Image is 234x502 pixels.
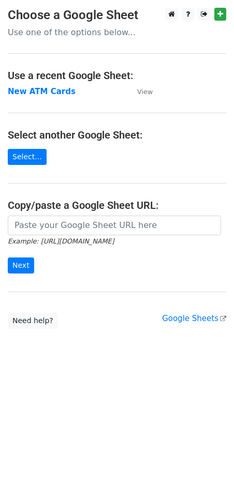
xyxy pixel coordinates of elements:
[8,216,221,235] input: Paste your Google Sheet URL here
[127,87,153,96] a: View
[8,69,226,82] h4: Use a recent Google Sheet:
[8,8,226,23] h3: Choose a Google Sheet
[8,237,114,245] small: Example: [URL][DOMAIN_NAME]
[8,129,226,141] h4: Select another Google Sheet:
[8,257,34,273] input: Next
[8,27,226,38] p: Use one of the options below...
[8,149,47,165] a: Select...
[8,313,58,329] a: Need help?
[137,88,153,96] small: View
[8,87,76,96] a: New ATM Cards
[162,314,226,323] a: Google Sheets
[8,199,226,211] h4: Copy/paste a Google Sheet URL:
